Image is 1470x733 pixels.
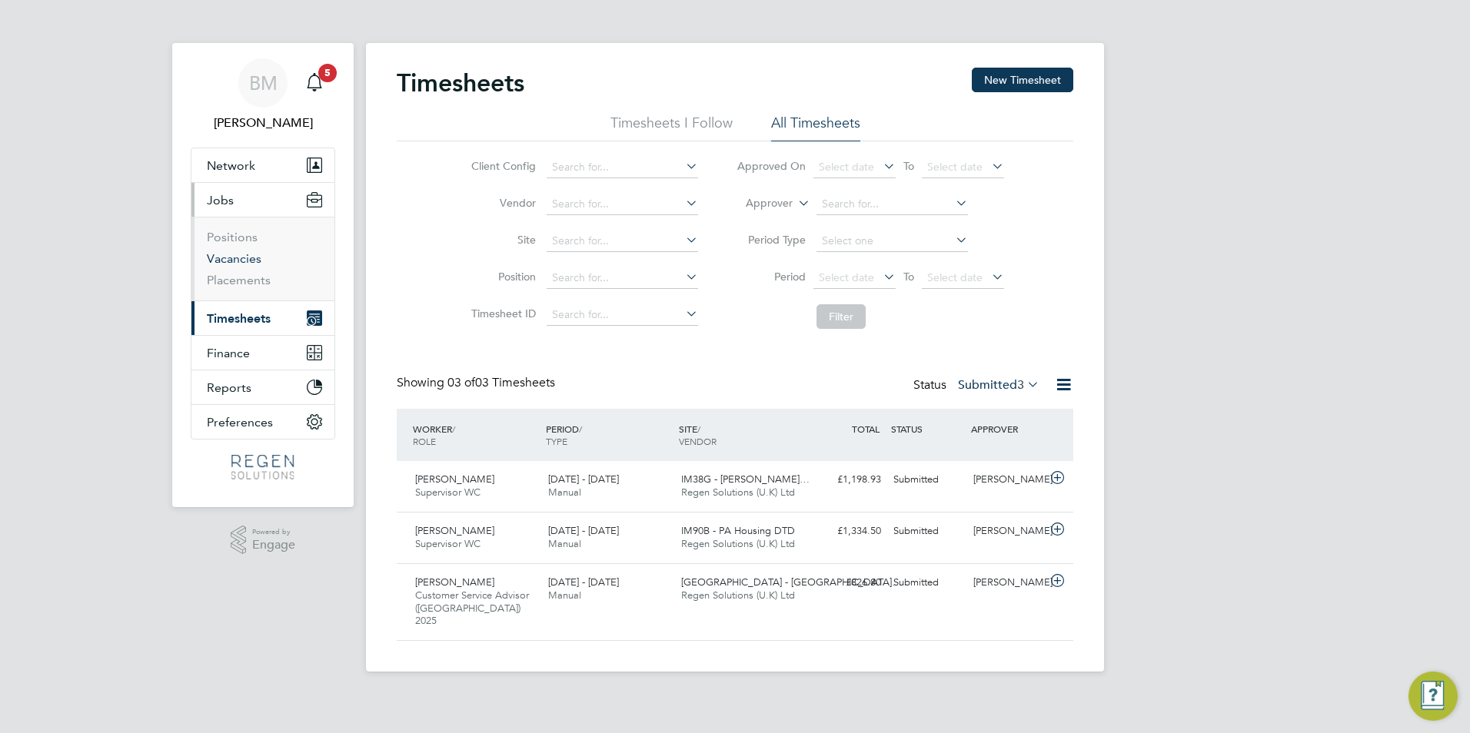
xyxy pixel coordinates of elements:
[807,570,887,595] div: £826.80
[679,435,717,447] span: VENDOR
[467,233,536,247] label: Site
[231,526,296,555] a: Powered byEngage
[723,196,793,211] label: Approver
[415,537,481,550] span: Supervisor WC
[807,519,887,544] div: £1,334.50
[447,375,475,390] span: 03 of
[819,160,874,174] span: Select date
[207,273,271,287] a: Placements
[972,68,1073,92] button: New Timesheet
[771,114,860,141] li: All Timesheets
[816,194,968,215] input: Search for...
[737,233,806,247] label: Period Type
[547,194,698,215] input: Search for...
[887,570,967,595] div: Submitted
[415,589,529,628] span: Customer Service Advisor ([GEOGRAPHIC_DATA]) 2025
[547,231,698,252] input: Search for...
[681,575,902,589] span: [GEOGRAPHIC_DATA] - [GEOGRAPHIC_DATA]…
[967,570,1047,595] div: [PERSON_NAME]
[207,415,273,430] span: Preferences
[967,467,1047,493] div: [PERSON_NAME]
[548,589,581,602] span: Manual
[899,156,919,176] span: To
[548,473,619,486] span: [DATE] - [DATE]
[887,519,967,544] div: Submitted
[548,486,581,499] span: Manual
[415,473,494,486] span: [PERSON_NAME]
[737,270,806,284] label: Period
[191,183,334,217] button: Jobs
[610,114,733,141] li: Timesheets I Follow
[887,467,967,493] div: Submitted
[819,270,874,284] span: Select date
[967,519,1047,544] div: [PERSON_NAME]
[887,415,967,443] div: STATUS
[681,524,795,537] span: IM90B - PA Housing DTD
[548,575,619,589] span: [DATE] - [DATE]
[927,160,983,174] span: Select date
[542,415,675,455] div: PERIOD
[252,539,295,552] span: Engage
[681,589,795,602] span: Regen Solutions (U.K) Ltd
[967,415,1047,443] div: APPROVER
[816,231,968,252] input: Select one
[231,455,294,479] img: regensolutions-logo-retina.png
[172,43,354,507] nav: Main navigation
[299,58,330,108] a: 5
[681,473,810,486] span: IM38G - [PERSON_NAME]…
[191,114,335,132] span: Billy Mcnamara
[547,157,698,178] input: Search for...
[415,524,494,537] span: [PERSON_NAME]
[452,423,455,435] span: /
[191,370,334,404] button: Reports
[697,423,700,435] span: /
[852,423,880,435] span: TOTAL
[547,304,698,326] input: Search for...
[547,267,698,289] input: Search for...
[1017,377,1024,393] span: 3
[467,270,536,284] label: Position
[191,148,334,182] button: Network
[252,526,295,539] span: Powered by
[579,423,582,435] span: /
[415,486,481,499] span: Supervisor WC
[467,196,536,210] label: Vendor
[467,307,536,320] label: Timesheet ID
[737,159,806,173] label: Approved On
[413,435,436,447] span: ROLE
[467,159,536,173] label: Client Config
[207,380,251,395] span: Reports
[546,435,567,447] span: TYPE
[548,537,581,550] span: Manual
[415,575,494,589] span: [PERSON_NAME]
[816,304,866,329] button: Filter
[397,375,558,391] div: Showing
[207,193,234,207] span: Jobs
[958,377,1039,393] label: Submitted
[191,455,335,479] a: Go to home page
[191,58,335,132] a: BM[PERSON_NAME]
[447,375,555,390] span: 03 Timesheets
[899,267,919,287] span: To
[397,68,524,98] h2: Timesheets
[548,524,619,537] span: [DATE] - [DATE]
[207,311,271,326] span: Timesheets
[207,346,250,360] span: Finance
[1408,672,1458,721] button: Engage Resource Center
[191,336,334,370] button: Finance
[318,64,337,82] span: 5
[249,73,278,93] span: BM
[927,270,983,284] span: Select date
[207,251,261,266] a: Vacancies
[681,486,795,499] span: Regen Solutions (U.K) Ltd
[191,405,334,439] button: Preferences
[191,301,334,335] button: Timesheets
[207,230,258,244] a: Positions
[409,415,542,455] div: WORKER
[207,158,255,173] span: Network
[675,415,808,455] div: SITE
[807,467,887,493] div: £1,198.93
[681,537,795,550] span: Regen Solutions (U.K) Ltd
[191,217,334,300] div: Jobs
[913,375,1043,396] div: Status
